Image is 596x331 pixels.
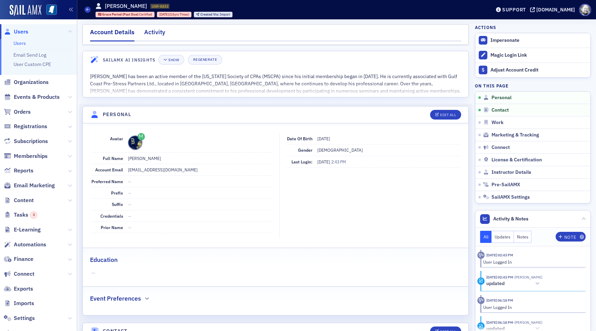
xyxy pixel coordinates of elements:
[490,67,587,73] div: Adjust Account Credit
[200,13,230,17] div: Import
[128,213,131,219] span: —
[14,28,28,36] span: Users
[491,120,504,126] span: Work
[491,107,509,113] span: Contact
[157,12,191,17] div: 2011-03-01 00:00:00
[128,153,272,164] dd: [PERSON_NAME]
[13,52,46,58] a: Email Send Log
[513,275,542,280] span: Jason Mauffray
[477,297,485,304] div: Activity
[14,167,33,174] span: Reports
[128,164,272,175] dd: [EMAIL_ADDRESS][DOMAIN_NAME]
[536,7,575,13] div: [DOMAIN_NAME]
[4,108,31,116] a: Orders
[14,152,48,160] span: Memberships
[128,201,131,207] span: —
[30,211,37,219] div: 3
[14,123,47,130] span: Registrations
[139,12,152,17] span: Certified
[486,280,542,287] button: updated
[475,24,496,30] h4: Actions
[486,275,513,280] time: 9/12/2025 02:43 PM
[502,7,526,13] div: Support
[475,48,590,63] button: Magic Login Link
[4,167,33,174] a: Reports
[14,241,46,248] span: Automations
[14,182,55,189] span: Email Marketing
[10,5,41,16] a: SailAMX
[287,136,312,141] span: Date of Birth
[491,194,530,200] span: SailAMX Settings
[291,159,312,164] span: Last Login:
[100,213,123,219] span: Credentials
[491,132,539,138] span: Marketing & Tracking
[102,12,139,17] span: Grace Period (Past Due)
[486,298,513,303] time: 8/6/2025 06:18 PM
[46,4,57,15] img: SailAMX
[14,270,34,278] span: Connect
[98,12,152,17] a: Grace Period (Past Due) Certified
[317,144,460,155] dd: [DEMOGRAPHIC_DATA]
[486,281,505,287] h5: updated
[13,61,51,67] a: User Custom CPE
[491,144,510,151] span: Connect
[4,93,60,101] a: Events & Products
[4,78,49,86] a: Organizations
[4,197,34,204] a: Content
[90,28,135,41] div: Account Details
[490,37,519,44] button: Impersonate
[4,28,28,36] a: Users
[475,63,590,77] a: Adjust Account Credit
[486,320,513,325] time: 8/6/2025 06:18 PM
[101,225,123,230] span: Prior Name
[91,269,460,277] span: —
[4,270,34,278] a: Connect
[144,28,165,40] div: Activity
[491,182,520,188] span: Pre-SailAMX
[579,4,591,16] span: Profile
[4,241,46,248] a: Automations
[4,182,55,189] a: Email Marketing
[168,58,179,62] div: Show
[440,113,456,117] div: Edit All
[491,157,542,163] span: License & Certification
[564,235,576,239] div: Note
[480,231,492,243] button: All
[493,215,528,223] span: Activity & Notes
[483,259,581,265] div: User Logged In
[112,201,123,207] span: Suffix
[95,167,123,172] span: Account Email
[331,159,346,164] span: 2:43 PM
[430,110,461,120] button: Edit All
[188,55,222,65] button: Regenerate
[103,155,123,161] span: Full Name
[110,136,123,141] span: Avatar
[14,300,34,307] span: Imports
[4,152,48,160] a: Memberships
[4,300,34,307] a: Imports
[96,12,155,17] div: Grace Period (Past Due): Grace Period (Past Due): Certified
[91,179,123,184] span: Preferred Name
[194,12,232,17] div: Created Via: Import
[14,78,49,86] span: Organizations
[477,322,485,330] div: Update
[317,159,331,164] span: [DATE]
[14,255,33,263] span: Finance
[14,138,48,145] span: Subscriptions
[90,255,118,264] h2: Education
[14,314,35,322] span: Settings
[200,12,220,17] span: Created Via :
[477,252,485,259] div: Activity
[4,285,33,293] a: Exports
[105,2,147,10] h1: [PERSON_NAME]
[475,83,591,89] h4: On this page
[4,255,33,263] a: Finance
[4,211,37,219] a: Tasks3
[4,138,48,145] a: Subscriptions
[514,231,532,243] button: Notes
[14,285,33,293] span: Exports
[128,190,131,196] span: —
[477,277,485,285] div: Update
[103,111,131,118] h4: Personal
[41,4,57,16] a: View Homepage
